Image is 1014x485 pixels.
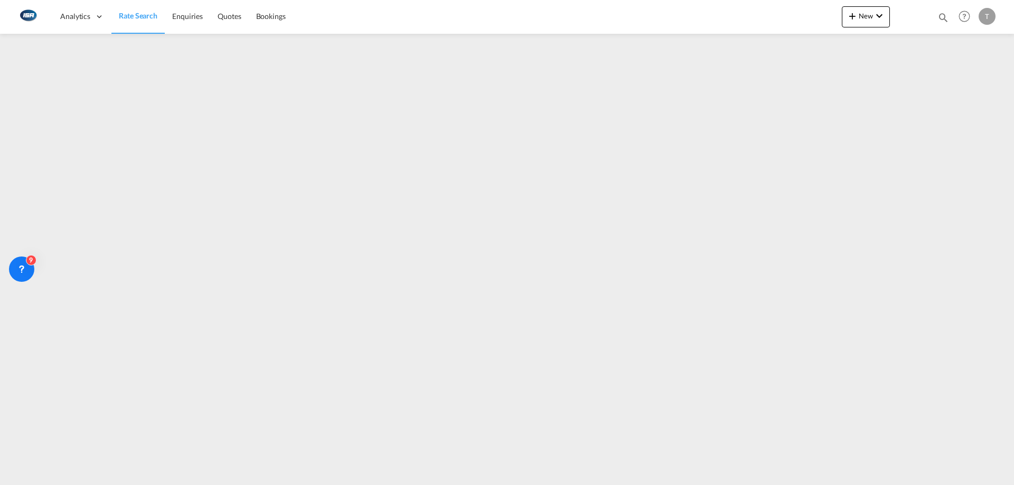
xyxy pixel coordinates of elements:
[256,12,286,21] span: Bookings
[873,9,886,22] md-icon: icon-chevron-down
[937,12,949,23] md-icon: icon-magnify
[846,9,859,22] md-icon: icon-plus 400-fg
[60,11,90,22] span: Analytics
[937,12,949,27] div: icon-magnify
[955,7,973,25] span: Help
[842,6,890,27] button: icon-plus 400-fgNewicon-chevron-down
[979,8,996,25] div: T
[172,12,203,21] span: Enquiries
[218,12,241,21] span: Quotes
[955,7,979,26] div: Help
[119,11,157,20] span: Rate Search
[16,5,40,28] img: 1aa151c0c08011ec8d6f413816f9a227.png
[846,12,886,20] span: New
